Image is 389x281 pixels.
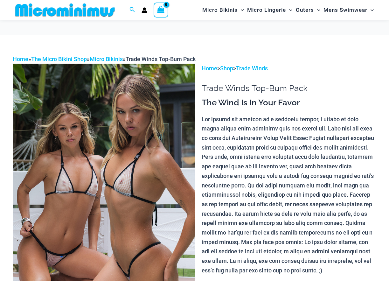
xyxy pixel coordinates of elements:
a: OutersMenu ToggleMenu Toggle [294,2,322,18]
a: Micro Bikinis [90,56,123,62]
p: Lor ipsumd sit ametcon ad e seddoeiu tempor, i utlabo et dolo magna aliqua enim adminimv quis nos... [202,115,376,275]
p: > > [202,64,376,73]
a: Home [202,65,217,72]
span: Menu Toggle [367,2,374,18]
a: Micro LingerieMenu ToggleMenu Toggle [246,2,294,18]
span: Micro Bikinis [202,2,238,18]
span: Menu Toggle [314,2,320,18]
a: View Shopping Cart, empty [154,3,168,17]
a: Account icon link [142,7,147,13]
img: MM SHOP LOGO FLAT [13,3,117,17]
span: Menu Toggle [286,2,292,18]
span: Trade Winds Top-Bum Pack [126,56,196,62]
a: Shop [220,65,233,72]
a: Trade Winds [236,65,268,72]
h1: Trade Winds Top-Bum Pack [202,83,376,93]
span: Micro Lingerie [247,2,286,18]
a: The Micro Bikini Shop [31,56,87,62]
span: Menu Toggle [238,2,244,18]
span: Mens Swimwear [323,2,367,18]
a: Home [13,56,28,62]
a: Mens SwimwearMenu ToggleMenu Toggle [322,2,375,18]
a: Search icon link [129,6,135,14]
nav: Site Navigation [200,1,376,19]
span: » » » [13,56,196,62]
span: Outers [296,2,314,18]
h3: The Wind Is In Your Favor [202,97,376,108]
a: Micro BikinisMenu ToggleMenu Toggle [201,2,246,18]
